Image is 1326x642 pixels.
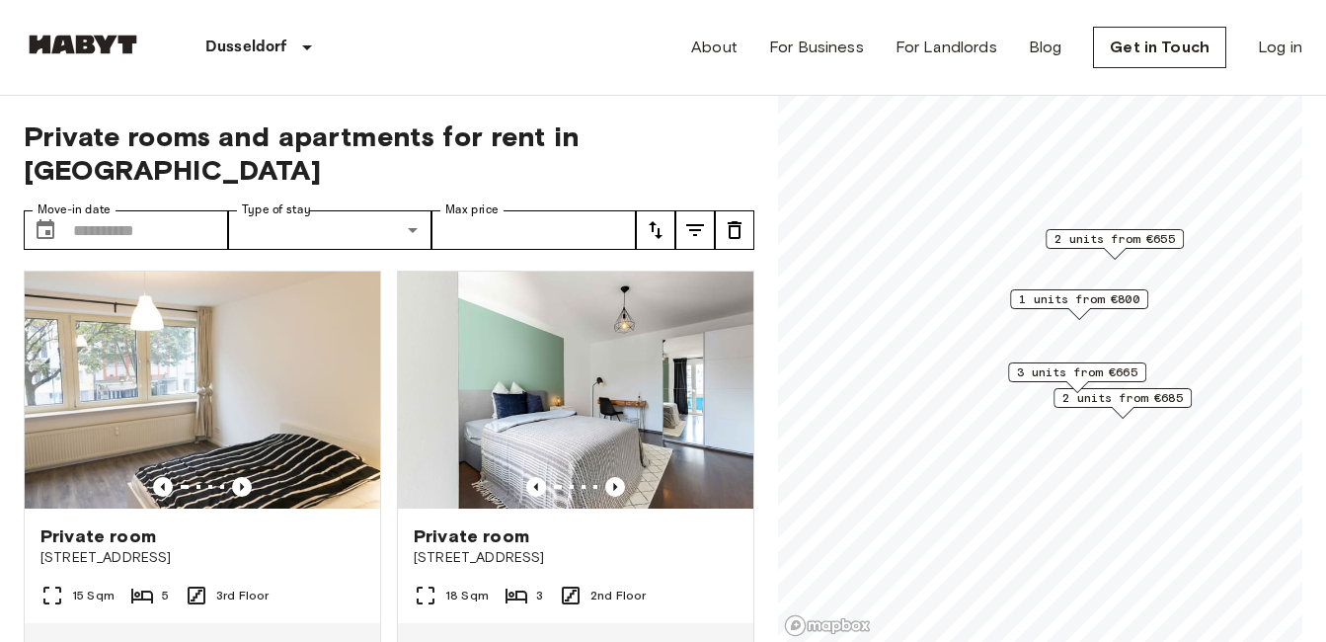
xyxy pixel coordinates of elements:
span: [STREET_ADDRESS] [414,548,738,568]
span: Private room [40,524,156,548]
span: 3rd Floor [216,587,269,604]
div: Map marker [1046,229,1184,260]
span: [STREET_ADDRESS] [40,548,364,568]
span: 5 [162,587,169,604]
img: Marketing picture of unit DE-11-004-001-02HF [398,272,753,509]
button: Choose date [26,210,65,250]
span: 2 units from €685 [1062,389,1183,407]
a: For Business [769,36,864,59]
button: Previous image [605,477,625,497]
span: Private rooms and apartments for rent in [GEOGRAPHIC_DATA] [24,120,754,187]
a: About [691,36,738,59]
a: For Landlords [896,36,997,59]
span: 18 Sqm [445,587,489,604]
img: Marketing picture of unit DE-11-003-02M [25,272,380,509]
span: 3 [536,587,543,604]
button: Previous image [153,477,173,497]
span: Private room [414,524,529,548]
a: Mapbox logo [784,614,871,637]
p: Dusseldorf [205,36,287,59]
span: 15 Sqm [72,587,115,604]
a: Log in [1258,36,1302,59]
span: 1 units from €800 [1019,290,1139,308]
div: Map marker [1010,289,1148,320]
div: Map marker [1008,362,1146,393]
button: tune [675,210,715,250]
label: Type of stay [242,201,311,218]
div: Map marker [1053,388,1192,419]
label: Max price [445,201,499,218]
button: Previous image [526,477,546,497]
a: Get in Touch [1093,27,1226,68]
span: 2 units from €655 [1054,230,1175,248]
span: 2nd Floor [590,587,646,604]
button: tune [715,210,754,250]
a: Blog [1029,36,1062,59]
label: Move-in date [38,201,111,218]
span: 3 units from €665 [1017,363,1137,381]
button: tune [636,210,675,250]
button: Previous image [232,477,252,497]
img: Habyt [24,35,142,54]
